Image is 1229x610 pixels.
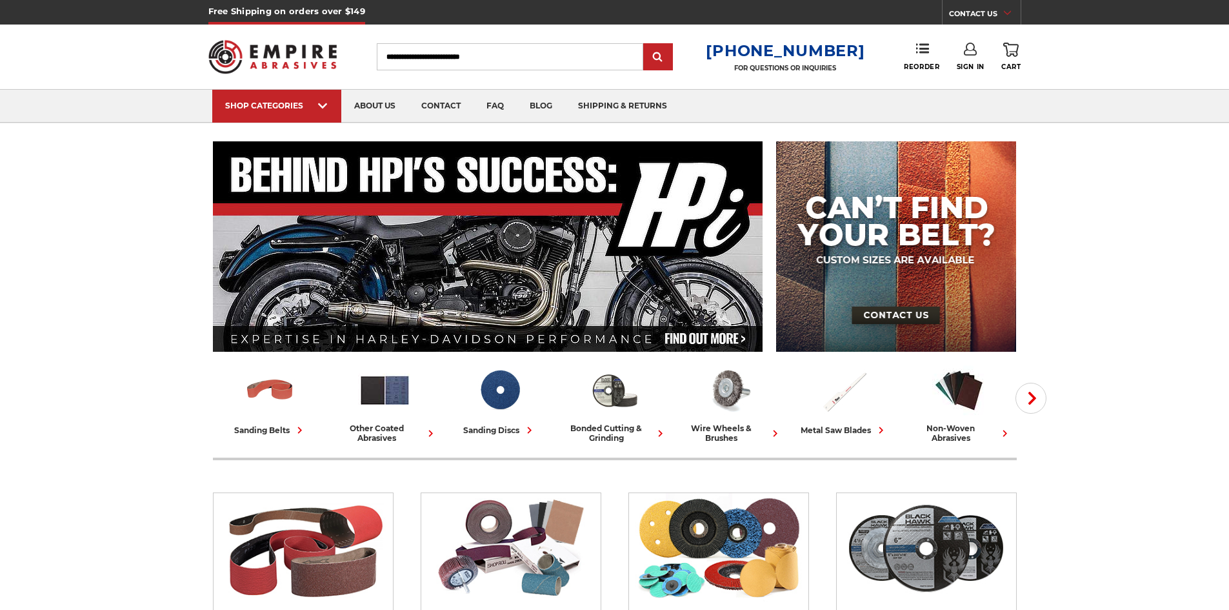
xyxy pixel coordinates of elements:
[225,101,328,110] div: SHOP CATEGORIES
[473,363,526,417] img: Sanding Discs
[333,423,437,443] div: other coated abrasives
[219,493,386,603] img: Sanding Belts
[218,363,323,437] a: sanding belts
[706,64,864,72] p: FOR QUESTIONS OR INQUIRIES
[817,363,871,417] img: Metal Saw Blades
[427,493,594,603] img: Other Coated Abrasives
[463,423,536,437] div: sanding discs
[635,493,802,603] img: Sanding Discs
[907,423,1012,443] div: non-woven abrasives
[703,363,756,417] img: Wire Wheels & Brushes
[213,141,763,352] img: Banner for an interview featuring Horsepower Inc who makes Harley performance upgrades featured o...
[949,6,1021,25] a: CONTACT US
[801,423,888,437] div: metal saw blades
[474,90,517,123] a: faq
[904,43,939,70] a: Reorder
[234,423,306,437] div: sanding belts
[243,363,297,417] img: Sanding Belts
[1001,43,1021,71] a: Cart
[408,90,474,123] a: contact
[1001,63,1021,71] span: Cart
[677,363,782,443] a: wire wheels & brushes
[907,363,1012,443] a: non-woven abrasives
[957,63,984,71] span: Sign In
[563,363,667,443] a: bonded cutting & grinding
[904,63,939,71] span: Reorder
[565,90,680,123] a: shipping & returns
[645,45,671,70] input: Submit
[1015,383,1046,414] button: Next
[677,423,782,443] div: wire wheels & brushes
[563,423,667,443] div: bonded cutting & grinding
[333,363,437,443] a: other coated abrasives
[776,141,1016,352] img: promo banner for custom belts.
[208,32,337,82] img: Empire Abrasives
[448,363,552,437] a: sanding discs
[588,363,641,417] img: Bonded Cutting & Grinding
[517,90,565,123] a: blog
[932,363,986,417] img: Non-woven Abrasives
[706,41,864,60] a: [PHONE_NUMBER]
[358,363,412,417] img: Other Coated Abrasives
[792,363,897,437] a: metal saw blades
[843,493,1010,603] img: Bonded Cutting & Grinding
[341,90,408,123] a: about us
